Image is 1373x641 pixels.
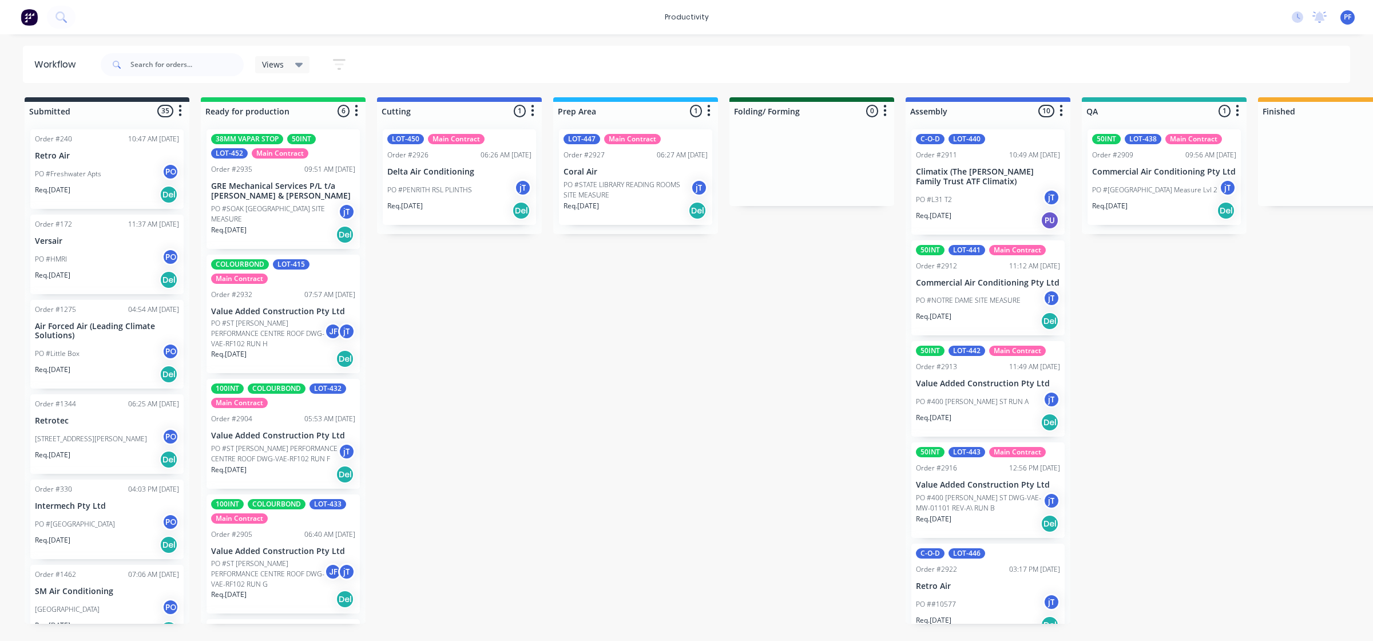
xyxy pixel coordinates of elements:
div: Order #33004:03 PM [DATE]Intermech Pty LtdPO #[GEOGRAPHIC_DATA]POReq.[DATE]Del [30,480,184,559]
div: PO [162,248,179,266]
div: 07:06 AM [DATE] [128,569,179,580]
div: 10:47 AM [DATE] [128,134,179,144]
p: Req. [DATE] [211,589,247,600]
div: Del [1041,312,1059,330]
div: LOT-415 [273,259,309,270]
div: Order #127504:54 AM [DATE]Air Forced Air (Leading Climate Solutions)PO #Little BoxPOReq.[DATE]Del [30,300,184,389]
div: jT [1043,391,1060,408]
div: Order #24010:47 AM [DATE]Retro AirPO #Freshwater AptsPOReq.[DATE]Del [30,129,184,209]
div: Order #2932 [211,290,252,300]
div: Del [688,201,707,220]
div: 11:49 AM [DATE] [1009,362,1060,372]
p: PO #SOAK [GEOGRAPHIC_DATA] SITE MEASURE [211,204,338,224]
div: Main Contract [604,134,661,144]
p: Req. [DATE] [35,620,70,631]
img: Factory [21,9,38,26]
div: PO [162,163,179,180]
div: 09:56 AM [DATE] [1185,150,1236,160]
p: Commercial Air Conditioning Pty Ltd [1092,167,1236,177]
div: Del [1041,413,1059,432]
p: PO #400 [PERSON_NAME] ST DWG-VAE-MW-01101 REV-A\ RUN B [916,493,1043,513]
div: Del [1217,201,1235,220]
p: Air Forced Air (Leading Climate Solutions) [35,322,179,341]
div: LOT-432 [309,383,346,394]
div: 03:17 PM [DATE] [1009,564,1060,575]
div: Order #1344 [35,399,76,409]
p: Retro Air [35,151,179,161]
div: Main Contract [428,134,485,144]
div: Order #2922 [916,564,957,575]
p: [GEOGRAPHIC_DATA] [35,604,100,615]
p: Value Added Construction Pty Ltd [916,480,1060,490]
p: Delta Air Conditioning [387,167,531,177]
p: Req. [DATE] [916,413,951,423]
p: PO ##10577 [916,599,956,610]
div: LOT-452 [211,148,248,159]
div: Order #2911 [916,150,957,160]
span: Views [262,58,284,70]
p: Req. [DATE] [916,311,951,322]
div: Order #2913 [916,362,957,372]
div: COLOURBOND [248,499,305,509]
p: GRE Mechanical Services P/L t/a [PERSON_NAME] & [PERSON_NAME] [211,181,355,201]
div: 38MM VAPAR STOP50INTLOT-452Main ContractOrder #293509:51 AM [DATE]GRE Mechanical Services P/L t/a... [207,129,360,249]
div: LOT-442 [949,346,985,356]
div: C-O-DLOT-446Order #292203:17 PM [DATE]Retro AirPO ##10577jTReq.[DATE]Del [911,544,1065,639]
p: Req. [DATE] [35,185,70,195]
div: 06:27 AM [DATE] [657,150,708,160]
div: jT [691,179,708,196]
div: Del [336,465,354,484]
p: Value Added Construction Pty Ltd [211,431,355,441]
div: C-O-D [916,548,945,559]
p: Retrotec [35,416,179,426]
p: Req. [DATE] [211,225,247,235]
p: PO #ST [PERSON_NAME] PERFORMANCE CENTRE ROOF DWG-VAE-RF102 RUN F [211,444,338,464]
div: 50INTLOT-443Main ContractOrder #291612:56 PM [DATE]Value Added Construction Pty LtdPO #400 [PERSO... [911,442,1065,538]
p: Req. [DATE] [564,201,599,211]
div: Del [1041,616,1059,634]
div: jT [1043,593,1060,611]
p: [STREET_ADDRESS][PERSON_NAME] [35,434,147,444]
span: PF [1344,12,1351,22]
div: Order #2927 [564,150,605,160]
div: 50INT [1092,134,1121,144]
div: 07:57 AM [DATE] [304,290,355,300]
div: productivity [659,9,715,26]
p: Retro Air [916,581,1060,591]
div: COLOURBOND [248,383,305,394]
div: Del [336,590,354,608]
div: 06:25 AM [DATE] [128,399,179,409]
p: Coral Air [564,167,708,177]
div: Main Contract [211,398,268,408]
div: jT [338,443,355,460]
div: JF [324,323,342,340]
p: Versair [35,236,179,246]
div: PO [162,428,179,445]
div: jT [1043,492,1060,509]
p: Req. [DATE] [1092,201,1128,211]
div: Order #330 [35,484,72,494]
p: PO #Freshwater Apts [35,169,101,179]
div: jT [338,563,355,580]
p: Value Added Construction Pty Ltd [211,307,355,316]
div: 50INT [916,346,945,356]
div: 10:49 AM [DATE] [1009,150,1060,160]
div: 11:12 AM [DATE] [1009,261,1060,271]
div: PO [162,513,179,531]
div: 50INT [287,134,316,144]
div: Order #2905 [211,529,252,540]
div: 50INTLOT-441Main ContractOrder #291211:12 AM [DATE]Commercial Air Conditioning Pty LtdPO #NOTRE D... [911,240,1065,336]
p: PO #ST [PERSON_NAME] PERFORMANCE CENTRE ROOF DWG-VAE-RF102 RUN G [211,559,324,589]
div: LOT-446 [949,548,985,559]
div: 50INTLOT-442Main ContractOrder #291311:49 AM [DATE]Value Added Construction Pty LtdPO #400 [PERSO... [911,341,1065,437]
div: C-O-D [916,134,945,144]
div: Del [336,350,354,368]
div: COLOURBONDLOT-415Main ContractOrder #293207:57 AM [DATE]Value Added Construction Pty LtdPO #ST [P... [207,255,360,374]
p: PO #PENRITH RSL PLINTHS [387,185,472,195]
div: LOT-447 [564,134,600,144]
p: Climatix (The [PERSON_NAME] Family Trust ATF Climatix) [916,167,1060,187]
p: Intermech Pty Ltd [35,501,179,511]
div: Del [160,536,178,554]
div: 11:37 AM [DATE] [128,219,179,230]
div: Main Contract [989,346,1046,356]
